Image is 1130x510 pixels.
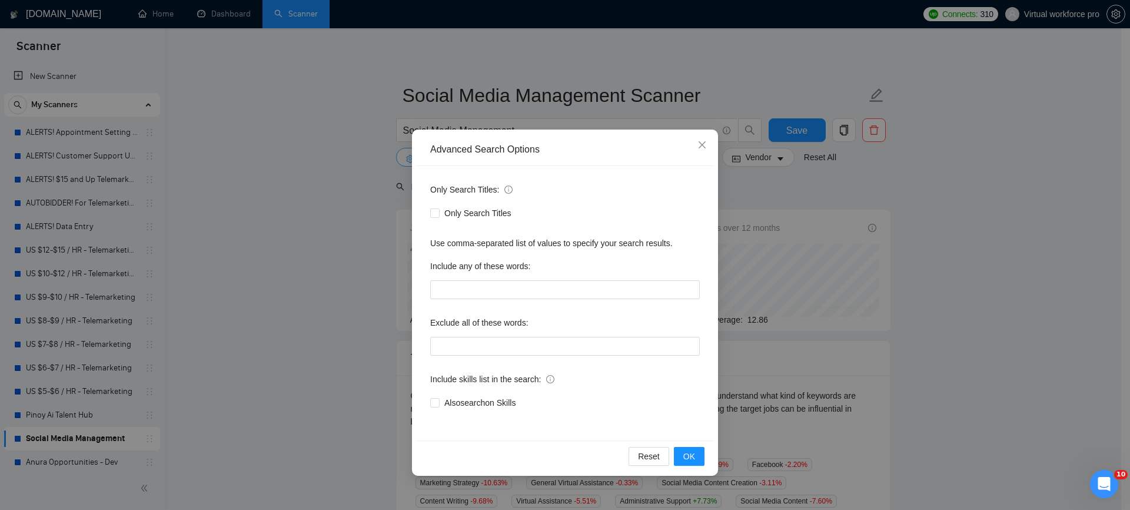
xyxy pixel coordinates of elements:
span: 10 [1114,470,1128,479]
span: Also search on Skills [440,396,520,409]
span: Only Search Titles [440,207,516,220]
span: info-circle [504,186,513,194]
span: Include skills list in the search: [430,373,554,386]
button: Close [686,130,718,161]
div: Use comma-separated list of values to specify your search results. [430,237,700,250]
label: Exclude all of these words: [430,313,529,332]
span: OK [683,450,695,463]
button: OK [674,447,704,466]
label: Include any of these words: [430,257,530,276]
span: close [697,140,707,150]
span: Only Search Titles: [430,183,513,196]
button: Reset [629,447,669,466]
span: Reset [638,450,660,463]
iframe: Intercom live chat [1090,470,1118,498]
div: Advanced Search Options [430,143,700,156]
span: info-circle [546,375,554,383]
